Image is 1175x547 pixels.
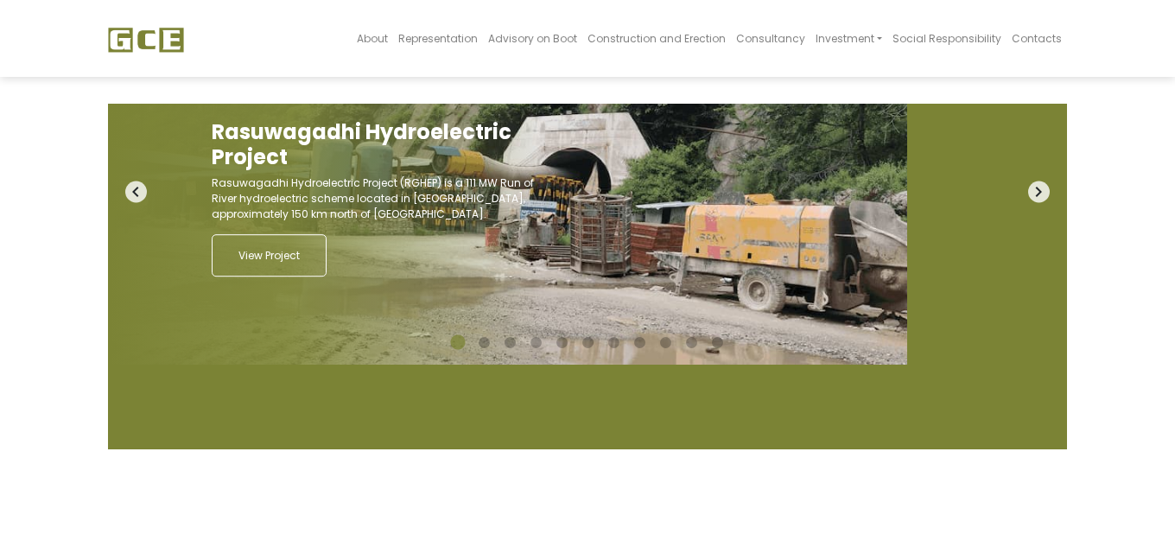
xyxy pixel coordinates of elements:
[1007,5,1067,72] a: Contacts
[587,31,726,46] span: Construction and Erection
[475,334,492,352] button: 2 of 11
[582,5,731,72] a: Construction and Erection
[810,5,887,72] a: Investment
[887,5,1007,72] a: Social Responsibility
[816,31,874,46] span: Investment
[108,27,184,53] img: GCE Group
[357,31,388,46] span: About
[449,334,467,352] button: 1 of 11
[736,31,805,46] span: Consultancy
[657,334,674,352] button: 9 of 11
[708,334,726,352] button: 11 of 11
[488,31,577,46] span: Advisory on Boot
[892,31,1001,46] span: Social Responsibility
[683,334,700,352] button: 10 of 11
[553,334,570,352] button: 5 of 11
[352,5,393,72] a: About
[212,120,540,170] h2: Rasuwagadhi Hydroelectric Project
[605,334,622,352] button: 7 of 11
[398,31,478,46] span: Representation
[212,175,540,222] p: Rasuwagadhi Hydroelectric Project (RGHEP) is a 111 MW Run of River hydroelectric scheme located i...
[125,181,147,203] i: navigate_before
[1012,31,1062,46] span: Contacts
[731,5,810,72] a: Consultancy
[393,5,483,72] a: Representation
[501,334,518,352] button: 3 of 11
[579,334,596,352] button: 6 of 11
[212,234,327,277] a: View Project
[527,334,544,352] button: 4 of 11
[483,5,582,72] a: Advisory on Boot
[1028,181,1050,203] i: navigate_next
[631,334,648,352] button: 8 of 11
